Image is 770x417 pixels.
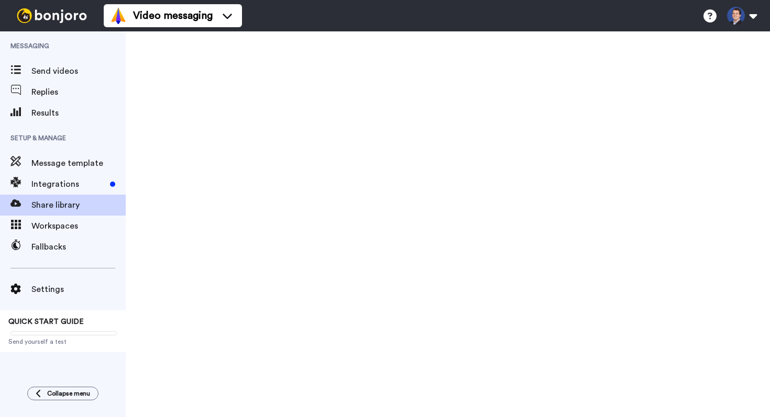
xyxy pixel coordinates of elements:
span: Share library [31,199,126,211]
span: Integrations [31,178,106,190]
img: vm-color.svg [110,7,127,24]
span: Collapse menu [47,389,90,398]
span: QUICK START GUIDE [8,318,84,325]
span: Settings [31,283,126,296]
span: Results [31,107,126,119]
button: Collapse menu [27,387,98,400]
span: Send videos [31,65,126,77]
img: bj-logo-header-white.svg [13,8,91,23]
span: Fallbacks [31,241,126,253]
span: Replies [31,86,126,98]
span: Send yourself a test [8,337,117,346]
span: Video messaging [133,8,213,23]
span: Workspaces [31,220,126,232]
span: Message template [31,157,126,170]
